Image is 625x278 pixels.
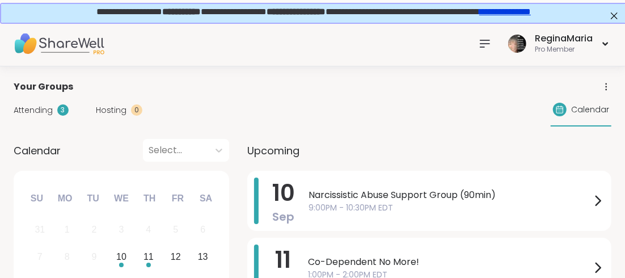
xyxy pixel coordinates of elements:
[92,222,97,237] div: 2
[191,218,215,242] div: Not available Saturday, September 6th, 2025
[137,245,161,269] div: Choose Thursday, September 11th, 2025
[81,186,105,211] div: Tu
[55,218,79,242] div: Not available Monday, September 1st, 2025
[14,80,73,94] span: Your Groups
[193,186,218,211] div: Sa
[198,249,208,264] div: 13
[163,218,188,242] div: Not available Friday, September 5th, 2025
[37,249,43,264] div: 7
[535,32,593,45] div: ReginaMaria
[131,104,142,116] div: 0
[273,209,295,225] span: Sep
[14,24,104,64] img: ShareWell Nav Logo
[52,186,77,211] div: Mo
[309,188,591,202] span: Narcissistic Abuse Support Group (90min)
[24,186,49,211] div: Su
[200,222,205,237] div: 6
[309,202,591,214] span: 9:00PM - 10:30PM EDT
[163,245,188,269] div: Choose Friday, September 12th, 2025
[171,249,181,264] div: 12
[14,143,61,158] span: Calendar
[109,218,134,242] div: Not available Wednesday, September 3rd, 2025
[143,249,154,264] div: 11
[137,186,162,211] div: Th
[146,222,151,237] div: 4
[272,177,295,209] span: 10
[109,245,134,269] div: Choose Wednesday, September 10th, 2025
[571,104,609,116] span: Calendar
[308,255,591,269] span: Co-Dependent No More!
[14,104,53,116] span: Attending
[82,245,107,269] div: Not available Tuesday, September 9th, 2025
[96,104,126,116] span: Hosting
[191,245,215,269] div: Choose Saturday, September 13th, 2025
[119,222,124,237] div: 3
[247,143,299,158] span: Upcoming
[55,245,79,269] div: Not available Monday, September 8th, 2025
[82,218,107,242] div: Not available Tuesday, September 2nd, 2025
[57,104,69,116] div: 3
[137,218,161,242] div: Not available Thursday, September 4th, 2025
[65,249,70,264] div: 8
[65,222,70,237] div: 1
[165,186,190,211] div: Fr
[109,186,134,211] div: We
[173,222,178,237] div: 5
[116,249,126,264] div: 10
[92,249,97,264] div: 9
[28,218,52,242] div: Not available Sunday, August 31st, 2025
[35,222,45,237] div: 31
[276,244,292,276] span: 11
[535,45,593,54] div: Pro Member
[28,245,52,269] div: Not available Sunday, September 7th, 2025
[508,35,526,53] img: ReginaMaria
